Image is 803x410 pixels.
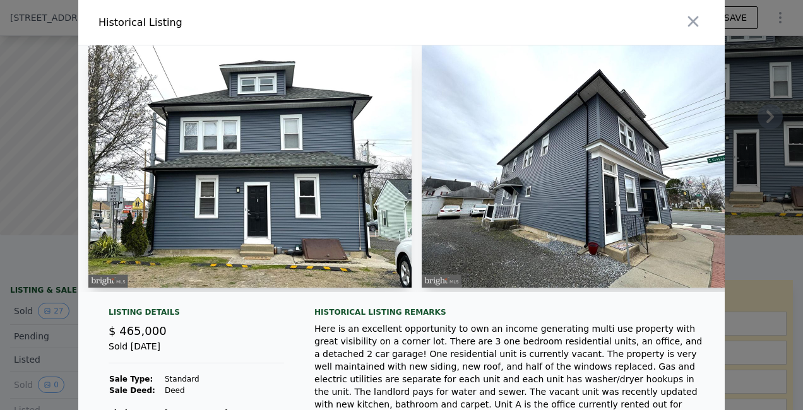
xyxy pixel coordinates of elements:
[164,373,284,385] td: Standard
[88,45,412,288] img: Property Img
[314,307,705,317] div: Historical Listing remarks
[109,375,153,384] strong: Sale Type:
[422,45,745,288] img: Property Img
[98,15,396,30] div: Historical Listing
[109,340,284,363] div: Sold [DATE]
[164,385,284,396] td: Deed
[109,324,167,337] span: $ 465,000
[109,307,284,322] div: Listing Details
[109,386,155,395] strong: Sale Deed:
